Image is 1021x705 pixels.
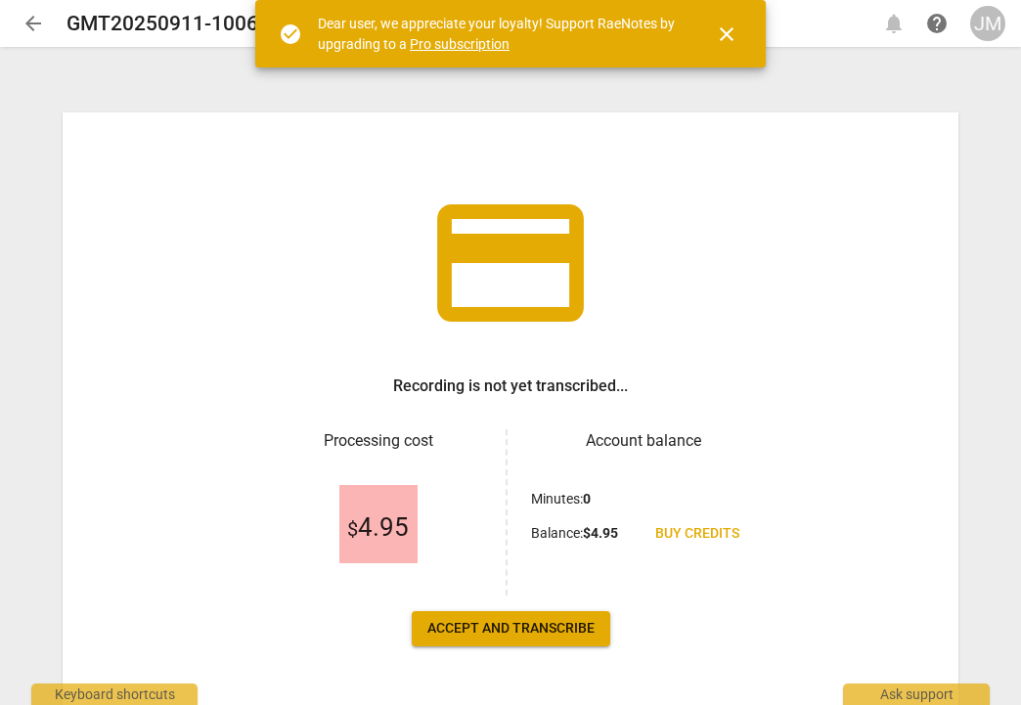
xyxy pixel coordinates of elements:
[919,6,954,41] a: Help
[347,513,409,543] span: 4.95
[925,12,949,35] span: help
[67,12,414,36] h2: GMT20250911-100605_Recording G3
[427,619,595,639] span: Accept and transcribe
[318,14,680,54] div: Dear user, we appreciate your loyalty! Support RaeNotes by upgrading to a
[703,11,750,58] button: Close
[31,683,198,705] div: Keyboard shortcuts
[410,36,510,52] a: Pro subscription
[531,523,618,544] p: Balance :
[640,516,755,551] a: Buy credits
[393,375,628,398] h3: Recording is not yet transcribed...
[583,491,591,507] b: 0
[970,6,1005,41] button: JM
[347,517,358,541] span: $
[412,611,610,646] button: Accept and transcribe
[583,525,618,541] b: $ 4.95
[422,175,599,351] span: credit_card
[531,489,591,509] p: Minutes :
[279,22,302,46] span: check_circle
[22,12,45,35] span: arrow_back
[655,524,739,544] span: Buy credits
[531,429,755,453] h3: Account balance
[843,683,990,705] div: Ask support
[715,22,738,46] span: close
[266,429,490,453] h3: Processing cost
